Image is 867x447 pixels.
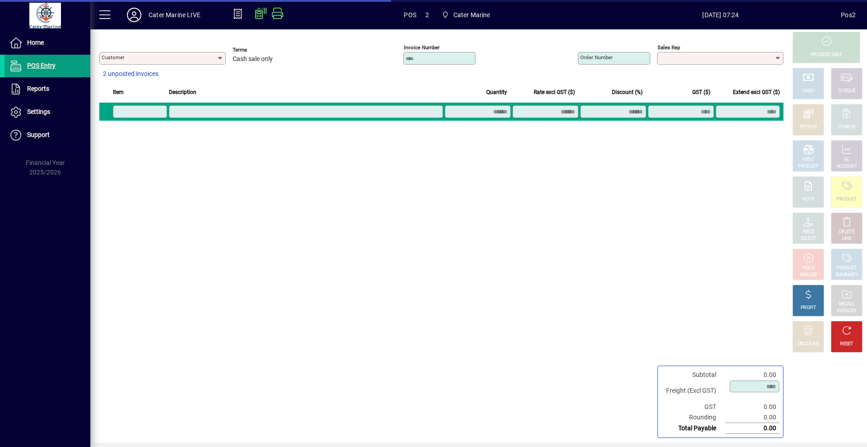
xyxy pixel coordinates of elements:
div: PRODUCT [836,196,857,203]
span: Extend excl GST ($) [733,87,780,97]
div: CHARGE [838,124,856,131]
span: POS Entry [27,62,56,69]
div: Cater Marine LIVE [149,8,200,22]
td: Freight (Excl GST) [662,380,725,402]
div: GL [844,156,850,163]
td: Total Payable [662,423,725,434]
mat-label: Sales rep [657,44,680,51]
div: SELECT [801,235,816,242]
button: Profile [120,7,149,23]
div: SUMMARY [835,272,858,278]
div: MISC [803,156,814,163]
span: POS [404,8,416,22]
span: Cash sale only [233,56,273,63]
span: Rate excl GST ($) [534,87,575,97]
span: Quantity [486,87,507,97]
span: Description [169,87,196,97]
mat-label: Customer [102,54,125,61]
div: ACCOUNT [836,163,857,170]
span: Discount (%) [612,87,643,97]
td: 0.00 [725,423,779,434]
div: NOTE [802,196,814,203]
td: 0.00 [725,370,779,380]
td: 0.00 [725,402,779,412]
div: PROCESS SALE [811,52,842,58]
div: HOLD [802,265,814,272]
a: Settings [5,101,90,123]
div: EFTPOS [800,124,817,131]
td: GST [662,402,725,412]
span: Reports [27,85,49,92]
span: Settings [27,108,50,115]
a: Home [5,32,90,54]
span: 2 [425,8,429,22]
span: 2 unposted invoices [103,69,158,79]
div: CHEQUE [838,88,855,94]
button: 2 unposted invoices [99,66,162,82]
span: Home [27,39,44,46]
div: PROFIT [801,305,816,311]
span: Support [27,131,50,138]
div: RESET [840,341,853,348]
div: PRODUCT [836,265,857,272]
div: LINE [842,235,851,242]
div: RECALL [839,301,855,308]
span: GST ($) [692,87,710,97]
div: INVOICES [837,308,856,315]
mat-label: Invoice number [404,44,440,51]
div: Pos2 [841,8,856,22]
td: Subtotal [662,370,725,380]
div: DISCOUNT [797,341,819,348]
span: Cater Marine [438,7,494,23]
div: INVOICE [800,272,816,278]
td: Rounding [662,412,725,423]
span: [DATE] 07:24 [601,8,841,22]
a: Support [5,124,90,146]
td: 0.00 [725,412,779,423]
mat-label: Order number [580,54,613,61]
a: Reports [5,78,90,100]
span: Cater Marine [453,8,490,22]
div: CASH [802,88,814,94]
div: PRICE [802,229,815,235]
div: PRODUCT [798,163,818,170]
span: Item [113,87,124,97]
span: Terms [233,47,287,53]
div: DELETE [839,229,854,235]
